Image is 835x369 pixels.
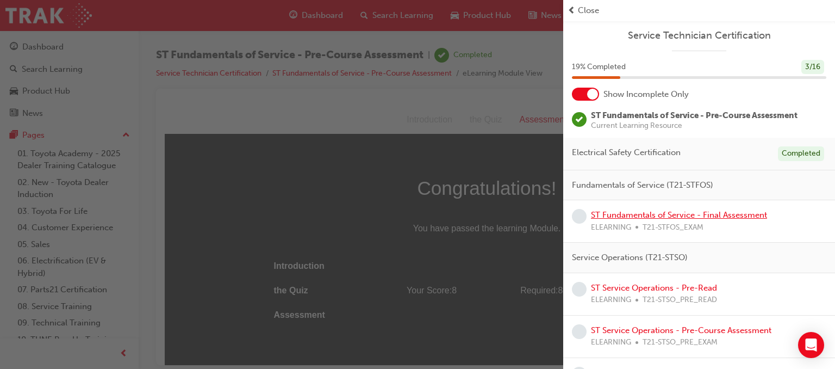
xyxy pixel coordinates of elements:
span: Close [578,4,599,17]
div: the Quiz [296,6,346,22]
div: Completed [778,146,824,161]
a: Service Technician Certification [572,29,826,42]
span: learningRecordVerb_COMPLETE-icon [572,112,587,127]
span: Electrical Safety Certification [572,146,681,159]
span: ELEARNING [591,222,631,234]
span: ST Fundamentals of Service - Pre-Course Assessment [591,110,797,120]
span: Show Incomplete Only [603,88,689,101]
span: Congratulations! [105,66,540,98]
span: learningRecordVerb_NONE-icon [572,324,587,339]
span: learningRecordVerb_NONE-icon [572,209,587,224]
span: Fundamentals of Service (T21-STFOS) [572,179,713,192]
span: prev-icon [568,4,576,17]
div: Open Intercom Messenger [798,332,824,358]
span: Your Score: 8 [242,180,292,189]
div: Introduction [233,6,296,22]
span: T21-STSO_PRE_EXAM [643,336,718,349]
span: ELEARNING [591,294,631,306]
div: Passed [455,177,535,193]
span: Current Learning Resource [591,122,797,130]
span: T21-STFOS_EXAM [643,222,703,234]
span: 19 % Completed [572,61,626,73]
div: Complete [455,152,535,168]
span: You have passed the learning Module. [105,115,540,131]
button: prev-iconClose [568,4,831,17]
a: ST Service Operations - Pre-Course Assessment [591,325,771,335]
a: ST Service Operations - Pre-Read [591,283,717,293]
td: Assessment [105,197,221,222]
span: learningRecordVerb_NONE-icon [572,282,587,297]
td: the Quiz [105,173,221,197]
div: Assessment [346,6,411,22]
div: Complete [455,201,535,217]
span: Required: 8 [356,180,398,189]
div: 3 / 16 [801,60,824,75]
span: T21-STSO_PRE_READ [643,294,717,306]
a: ST Fundamentals of Service - Final Assessment [591,210,767,220]
span: ELEARNING [591,336,631,349]
td: Introduction [105,148,221,173]
span: Service Operations (T21-STSO) [572,251,688,264]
